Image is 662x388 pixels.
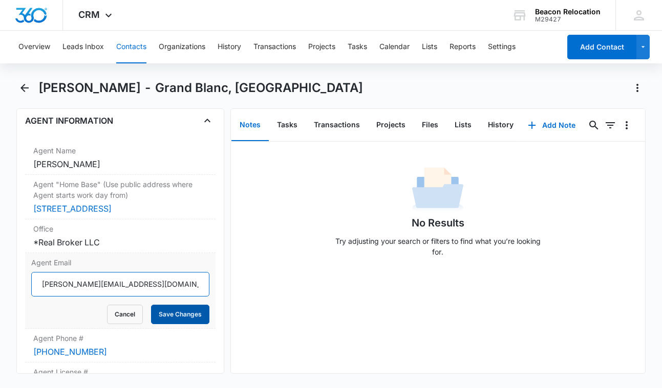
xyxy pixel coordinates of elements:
button: Settings [488,31,516,63]
button: Add Contact [567,35,636,59]
button: Transactions [306,109,368,141]
button: Projects [368,109,414,141]
button: Overflow Menu [618,117,635,133]
button: Projects [308,31,335,63]
label: Office [33,223,207,234]
button: Files [414,109,446,141]
button: Actions [629,80,646,96]
button: Notes [231,109,269,141]
input: Agent Email [31,272,209,296]
button: Cancel [107,305,143,324]
img: No Data [412,164,463,215]
a: [STREET_ADDRESS] [33,203,112,214]
div: *Real Broker LLC [33,236,207,248]
h1: [PERSON_NAME] - Grand Blanc, [GEOGRAPHIC_DATA] [38,80,363,96]
div: Office*Real Broker LLC [25,219,215,253]
span: CRM [78,9,100,20]
button: Tasks [348,31,367,63]
button: Close [199,112,216,129]
a: [PHONE_NUMBER] [33,346,107,358]
button: Calendar [379,31,410,63]
button: Back [16,80,32,96]
div: Agent Name[PERSON_NAME] [25,141,215,175]
button: Reports [450,31,476,63]
div: Agent Phone #[PHONE_NUMBER] [25,329,215,362]
p: Try adjusting your search or filters to find what you’re looking for. [330,236,545,257]
button: Contacts [116,31,146,63]
button: Leads Inbox [62,31,104,63]
button: Transactions [253,31,296,63]
button: History [480,109,522,141]
h1: No Results [412,215,464,231]
label: Agent License # [33,367,207,377]
button: Search... [586,117,602,133]
button: Add Note [518,113,586,138]
h4: AGENT INFORMATION [25,115,113,127]
button: Organizations [159,31,205,63]
label: Agent "Home Base" (Use public address where Agent starts work day from) [33,179,207,200]
button: Save Changes [151,305,209,324]
button: Lists [446,109,480,141]
div: Agent "Home Base" (Use public address where Agent starts work day from)[STREET_ADDRESS] [25,175,215,219]
div: account id [535,16,601,23]
button: Lists [422,31,437,63]
div: [PERSON_NAME] [33,158,207,170]
label: Agent Name [33,145,207,156]
button: Overview [18,31,50,63]
button: History [218,31,241,63]
label: Agent Phone # [33,333,207,344]
button: Filters [602,117,618,133]
div: account name [535,8,601,16]
button: Tasks [269,109,306,141]
label: Agent Email [31,257,209,268]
